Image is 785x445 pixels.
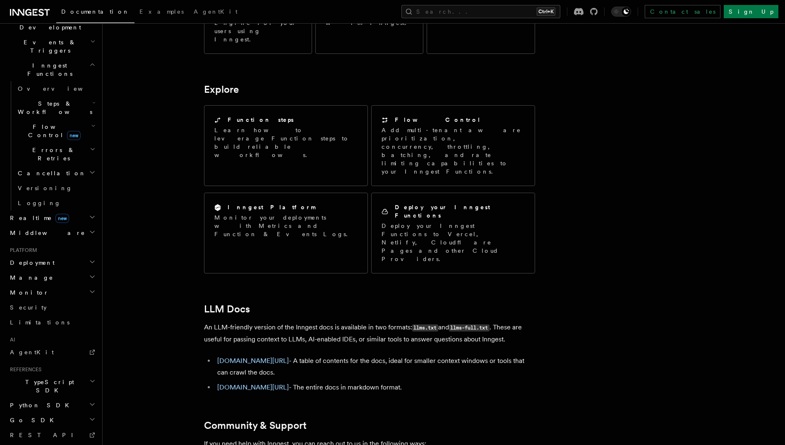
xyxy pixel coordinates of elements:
[7,273,53,282] span: Manage
[14,99,92,116] span: Steps & Workflows
[214,126,358,159] p: Learn how to leverage Function steps to build reliable workflows.
[139,8,184,15] span: Examples
[7,428,97,443] a: REST API
[10,304,47,311] span: Security
[14,143,97,166] button: Errors & Retries
[395,116,481,124] h2: Flow Control
[18,185,72,191] span: Versioning
[7,61,89,78] span: Inngest Functions
[7,225,97,240] button: Middleware
[204,193,368,273] a: Inngest PlatformMonitor your deployments with Metrics and Function & Events Logs.
[7,416,59,424] span: Go SDK
[7,378,89,394] span: TypeScript SDK
[537,7,555,16] kbd: Ctrl+K
[7,413,97,428] button: Go SDK
[217,383,289,391] a: [DOMAIN_NAME][URL]
[10,349,54,356] span: AgentKit
[61,8,130,15] span: Documentation
[204,420,307,431] a: Community & Support
[10,432,80,438] span: REST API
[7,375,97,398] button: TypeScript SDK
[18,85,103,92] span: Overview
[134,2,189,22] a: Examples
[14,96,97,119] button: Steps & Workflows
[14,181,97,196] a: Versioning
[55,214,69,223] span: new
[228,203,315,211] h2: Inngest Platform
[7,345,97,360] a: AgentKit
[194,8,238,15] span: AgentKit
[217,357,289,365] a: [DOMAIN_NAME][URL]
[7,255,97,270] button: Deployment
[7,259,55,267] span: Deployment
[14,119,97,143] button: Flow Controlnew
[189,2,242,22] a: AgentKit
[7,81,97,210] div: Inngest Functions
[14,169,86,177] span: Cancellation
[7,15,90,31] span: Local Development
[7,285,97,300] button: Monitor
[611,7,631,17] button: Toggle dark mode
[215,355,535,378] li: - A table of contents for the docs, ideal for smaller context windows or tools that can crawl the...
[204,105,368,186] a: Function stepsLearn how to leverage Function steps to build reliable workflows.
[382,126,525,176] p: Add multi-tenant aware prioritization, concurrency, throttling, batching, and rate limiting capab...
[7,401,74,409] span: Python SDK
[371,193,535,273] a: Deploy your Inngest FunctionsDeploy your Inngest Functions to Vercel, Netlify, Cloudflare Pages a...
[204,322,535,345] p: An LLM-friendly version of the Inngest docs is available in two formats: and . These are useful f...
[7,38,90,55] span: Events & Triggers
[7,336,15,343] span: AI
[18,200,61,206] span: Logging
[7,12,97,35] button: Local Development
[7,35,97,58] button: Events & Triggers
[14,196,97,210] a: Logging
[7,214,69,222] span: Realtime
[14,146,90,162] span: Errors & Retries
[14,81,97,96] a: Overview
[645,5,720,18] a: Contact sales
[215,382,535,393] li: - The entire docs in markdown format.
[395,203,525,220] h2: Deploy your Inngest Functions
[7,300,97,315] a: Security
[7,229,85,237] span: Middleware
[214,213,358,238] p: Monitor your deployments with Metrics and Function & Events Logs.
[7,270,97,285] button: Manage
[7,247,37,254] span: Platform
[7,366,41,373] span: References
[449,324,490,331] code: llms-full.txt
[371,105,535,186] a: Flow ControlAdd multi-tenant aware prioritization, concurrency, throttling, batching, and rate li...
[382,222,525,263] p: Deploy your Inngest Functions to Vercel, Netlify, Cloudflare Pages and other Cloud Providers.
[7,315,97,330] a: Limitations
[67,131,81,140] span: new
[401,5,560,18] button: Search...Ctrl+K
[7,210,97,225] button: Realtimenew
[14,123,91,139] span: Flow Control
[10,319,70,326] span: Limitations
[14,166,97,181] button: Cancellation
[7,58,97,81] button: Inngest Functions
[228,116,294,124] h2: Function steps
[412,324,438,331] code: llms.txt
[204,303,250,315] a: LLM Docs
[204,84,239,95] a: Explore
[7,288,49,297] span: Monitor
[724,5,778,18] a: Sign Up
[7,398,97,413] button: Python SDK
[56,2,134,23] a: Documentation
